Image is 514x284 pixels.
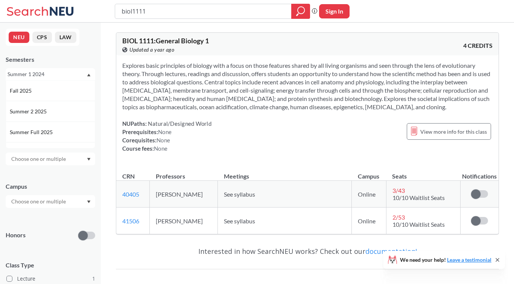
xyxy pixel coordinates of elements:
[150,165,218,181] th: Professors
[6,55,95,64] div: Semesters
[8,197,71,206] input: Choose one or multiple
[463,41,493,50] span: 4 CREDITS
[154,145,167,152] span: None
[6,153,95,165] div: Dropdown arrow
[10,87,33,95] span: Fall 2025
[392,187,405,194] span: 3 / 43
[8,154,71,163] input: Choose one or multiple
[116,240,499,262] div: Interested in how SearchNEU works? Check out our
[87,158,91,161] svg: Dropdown arrow
[6,182,95,191] div: Campus
[392,214,405,221] span: 2 / 53
[6,274,95,284] label: Lecture
[6,231,26,240] p: Honors
[6,195,95,208] div: Dropdown arrow
[6,68,95,80] div: Summer 1 2024Dropdown arrowFall 2025Summer 2 2025Summer Full 2025Summer 1 2025Spring 2025Fall 202...
[147,120,211,127] span: Natural/Designed World
[365,247,417,256] a: documentation!
[122,37,209,45] span: BIOL 1111 : General Biology 1
[158,128,172,135] span: None
[392,194,445,201] span: 10/10 Waitlist Seats
[87,200,91,203] svg: Dropdown arrow
[420,127,487,136] span: View more info for this class
[392,221,445,228] span: 10/10 Waitlist Seats
[55,32,76,43] button: LAW
[87,73,91,76] svg: Dropdown arrow
[386,165,460,181] th: Seats
[150,208,218,234] td: [PERSON_NAME]
[122,172,135,180] div: CRN
[150,181,218,208] td: [PERSON_NAME]
[122,119,211,153] div: NUPaths: Prerequisites: Corequisites: Course fees:
[10,107,48,116] span: Summer 2 2025
[352,181,386,208] td: Online
[224,191,255,198] span: See syllabus
[319,4,350,18] button: Sign In
[291,4,310,19] div: magnifying glass
[122,62,490,110] span: Explores basic principles of biology with a focus on those features shared by all living organism...
[92,275,95,283] span: 1
[460,165,499,181] th: Notifications
[157,137,170,144] span: None
[6,261,95,269] span: Class Type
[352,208,386,234] td: Online
[122,217,139,224] a: 41506
[10,128,54,136] span: Summer Full 2025
[32,32,52,43] button: CPS
[9,32,29,43] button: NEU
[400,257,491,263] span: We need your help!
[224,217,255,224] span: See syllabus
[122,191,139,198] a: 40405
[218,165,352,181] th: Meetings
[352,165,386,181] th: Campus
[121,5,286,18] input: Class, professor, course number, "phrase"
[8,70,86,78] div: Summer 1 2024
[447,257,491,263] a: Leave a testimonial
[129,46,174,54] span: Updated a year ago
[296,6,305,17] svg: magnifying glass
